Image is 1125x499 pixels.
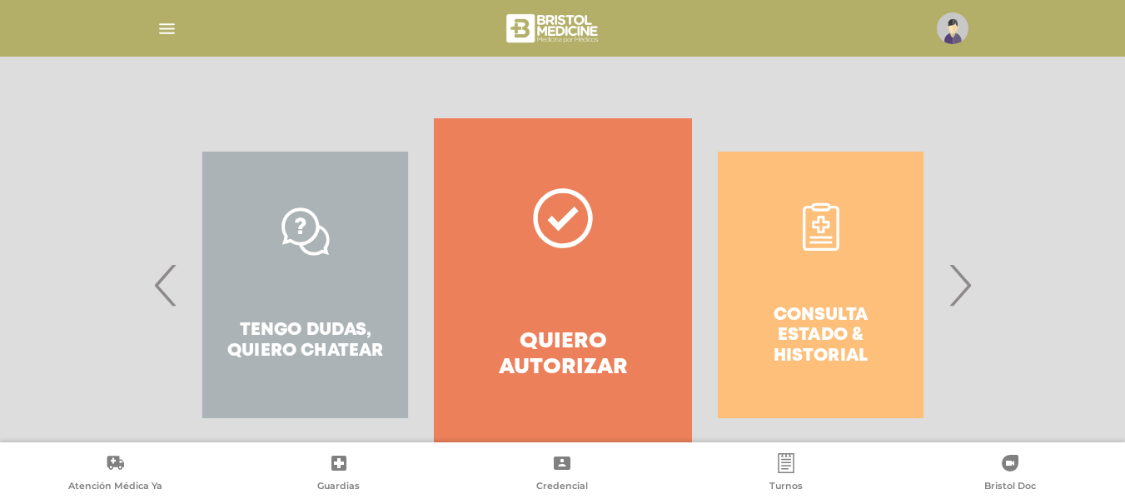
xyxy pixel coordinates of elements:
a: Credencial [450,453,675,496]
img: bristol-medicine-blanco.png [504,8,603,48]
img: Cober_menu-lines-white.svg [157,18,177,39]
span: Previous [150,240,182,330]
a: Turnos [675,453,899,496]
span: Credencial [536,480,588,495]
span: Bristol Doc [984,480,1036,495]
a: Atención Médica Ya [3,453,227,496]
a: Bristol Doc [898,453,1122,496]
span: Next [943,240,976,330]
h4: Quiero autorizar [464,329,661,381]
a: Quiero autorizar [434,118,691,452]
span: Turnos [769,480,803,495]
span: Atención Médica Ya [68,480,162,495]
span: Guardias [317,480,360,495]
a: Guardias [227,453,451,496]
img: profile-placeholder.svg [937,12,968,44]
